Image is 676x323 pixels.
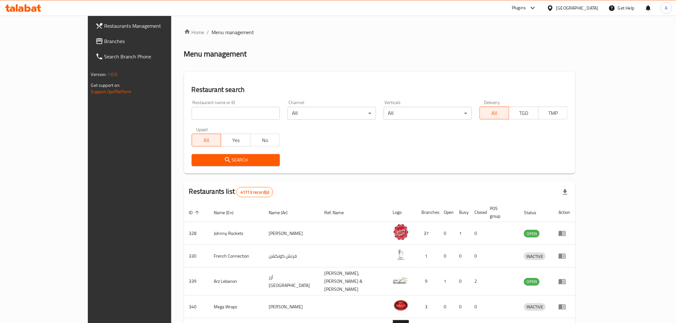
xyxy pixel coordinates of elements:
[384,107,472,120] div: All
[393,297,409,313] img: Mega Wraps
[104,22,196,30] span: Restaurants Management
[439,296,454,318] td: 0
[288,107,376,120] div: All
[541,109,565,118] span: TMP
[558,252,570,260] div: Menu
[90,49,201,64] a: Search Branch Phone
[264,245,319,267] td: فرنش كونكشن
[108,70,118,79] span: 1.0.0
[393,272,409,288] img: Arz Lebanon
[393,247,409,263] img: French Connection
[237,189,273,195] span: 41713 record(s)
[538,107,568,119] button: TMP
[454,267,470,296] td: 0
[482,109,507,118] span: All
[196,127,208,132] label: Upsell
[91,87,132,96] a: Support.OpsPlatform
[556,4,598,11] div: [GEOGRAPHIC_DATA]
[192,134,221,146] button: All
[558,229,570,237] div: Menu
[189,209,201,216] span: ID
[209,267,264,296] td: Arz Lebanon
[524,209,545,216] span: Status
[524,230,540,237] span: OPEN
[470,267,485,296] td: 2
[236,187,273,197] div: Total records count
[454,222,470,245] td: 1
[324,209,352,216] span: Ref. Name
[184,49,247,59] h2: Menu management
[221,134,250,146] button: Yes
[192,154,280,166] button: Search
[104,53,196,60] span: Search Branch Phone
[665,4,668,11] span: A
[490,205,511,220] span: POS group
[470,203,485,222] th: Closed
[184,28,576,36] nav: breadcrumb
[439,245,454,267] td: 0
[417,267,439,296] td: 9
[417,296,439,318] td: 3
[470,222,485,245] td: 0
[90,34,201,49] a: Branches
[417,222,439,245] td: 37
[439,267,454,296] td: 1
[192,85,568,94] h2: Restaurant search
[393,224,409,240] img: Johnny Rockets
[212,28,254,36] span: Menu management
[189,187,273,197] h2: Restaurants list
[209,245,264,267] td: French Connection
[91,70,107,79] span: Version:
[524,278,540,285] span: OPEN
[470,296,485,318] td: 0
[90,18,201,34] a: Restaurants Management
[224,136,248,145] span: Yes
[91,81,120,89] span: Get support on:
[319,267,388,296] td: [PERSON_NAME],[PERSON_NAME] & [PERSON_NAME]
[417,245,439,267] td: 1
[197,156,275,164] span: Search
[417,203,439,222] th: Branches
[207,28,209,36] li: /
[524,253,546,260] span: INACTIVE
[524,303,546,311] span: INACTIVE
[553,203,575,222] th: Action
[439,203,454,222] th: Open
[509,107,539,119] button: TGO
[253,136,277,145] span: No
[512,109,536,118] span: TGO
[454,296,470,318] td: 0
[264,296,319,318] td: [PERSON_NAME]
[195,136,219,145] span: All
[454,245,470,267] td: 0
[454,203,470,222] th: Busy
[250,134,280,146] button: No
[264,267,319,296] td: أرز [GEOGRAPHIC_DATA]
[470,245,485,267] td: 0
[264,222,319,245] td: [PERSON_NAME]
[209,296,264,318] td: Mega Wraps
[558,278,570,285] div: Menu
[209,222,264,245] td: Johnny Rockets
[480,107,509,119] button: All
[439,222,454,245] td: 0
[388,203,417,222] th: Logo
[192,107,280,120] input: Search for restaurant name or ID..
[214,209,242,216] span: Name (En)
[484,100,500,105] label: Delivery
[558,303,570,311] div: Menu
[104,37,196,45] span: Branches
[269,209,296,216] span: Name (Ar)
[557,184,573,200] div: Export file
[512,4,526,12] div: Plugins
